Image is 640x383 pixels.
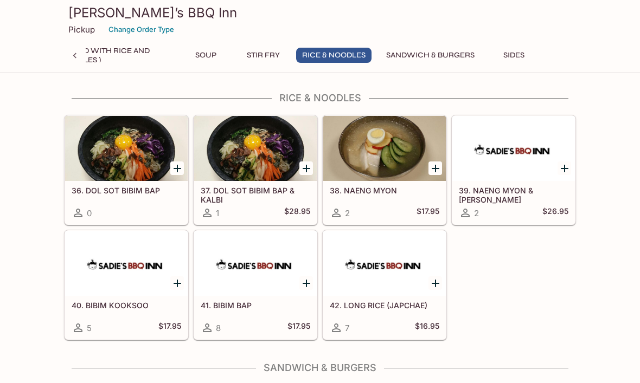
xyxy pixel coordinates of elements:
h5: $16.95 [415,321,439,334]
span: 5 [87,323,92,333]
div: 42. LONG RICE (JAPCHAE) [323,231,446,296]
div: 40. BIBIM KOOKSOO [65,231,188,296]
div: 38. NAENG MYON [323,116,446,181]
button: Add 38. NAENG MYON [428,161,442,175]
a: 39. NAENG MYON & [PERSON_NAME]2$26.95 [452,115,575,225]
a: 38. NAENG MYON2$17.95 [323,115,446,225]
h3: [PERSON_NAME]’s BBQ Inn [68,4,572,21]
h5: 41. BIBIM BAP [201,301,310,310]
span: 1 [216,208,219,218]
span: 2 [345,208,350,218]
h5: 37. DOL SOT BIBIM BAP & KALBI [201,186,310,204]
button: Stir Fry [239,48,287,63]
a: 36. DOL SOT BIBIM BAP0 [65,115,188,225]
h5: $17.95 [417,206,439,219]
div: 36. DOL SOT BIBIM BAP [65,116,188,181]
span: 8 [216,323,221,333]
button: Add 40. BIBIM KOOKSOO [170,276,184,290]
button: Add 41. BIBIM BAP [299,276,313,290]
span: 0 [87,208,92,218]
button: Drinks [547,48,596,63]
span: 2 [474,208,479,218]
span: 7 [345,323,349,333]
h4: Sandwich & Burgers [64,362,576,374]
h5: $28.95 [284,206,310,219]
button: Sides [489,48,538,63]
h5: 39. NAENG MYON & [PERSON_NAME] [459,186,568,204]
a: 42. LONG RICE (JAPCHAE)7$16.95 [323,230,446,340]
h5: $26.95 [542,206,568,219]
button: Add 36. DOL SOT BIBIM BAP [170,161,184,175]
div: 39. NAENG MYON & KALBI [452,116,575,181]
a: 37. DOL SOT BIBIM BAP & KALBI1$28.95 [194,115,317,225]
h5: $17.95 [158,321,181,334]
p: Pickup [68,24,95,35]
button: Change Order Type [104,21,179,38]
h5: 38. NAENG MYON [330,186,439,195]
button: Add 39. NAENG MYON & KALBI [558,161,571,175]
h5: 36. DOL SOT BIBIM BAP [72,186,181,195]
h5: 40. BIBIM KOOKSOO [72,301,181,310]
a: 40. BIBIM KOOKSOO5$17.95 [65,230,188,340]
button: Add 37. DOL SOT BIBIM BAP & KALBI [299,161,313,175]
a: 41. BIBIM BAP8$17.95 [194,230,317,340]
button: Sandwich & Burgers [380,48,481,63]
h5: 42. LONG RICE (JAPCHAE) [330,301,439,310]
h5: $17.95 [287,321,310,334]
div: 37. DOL SOT BIBIM BAP & KALBI [194,116,317,181]
button: Soup [181,48,230,63]
h4: Rice & Noodles [64,92,576,104]
button: Rice & Noodles [296,48,372,63]
div: 41. BIBIM BAP [194,231,317,296]
button: Add 42. LONG RICE (JAPCHAE) [428,276,442,290]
